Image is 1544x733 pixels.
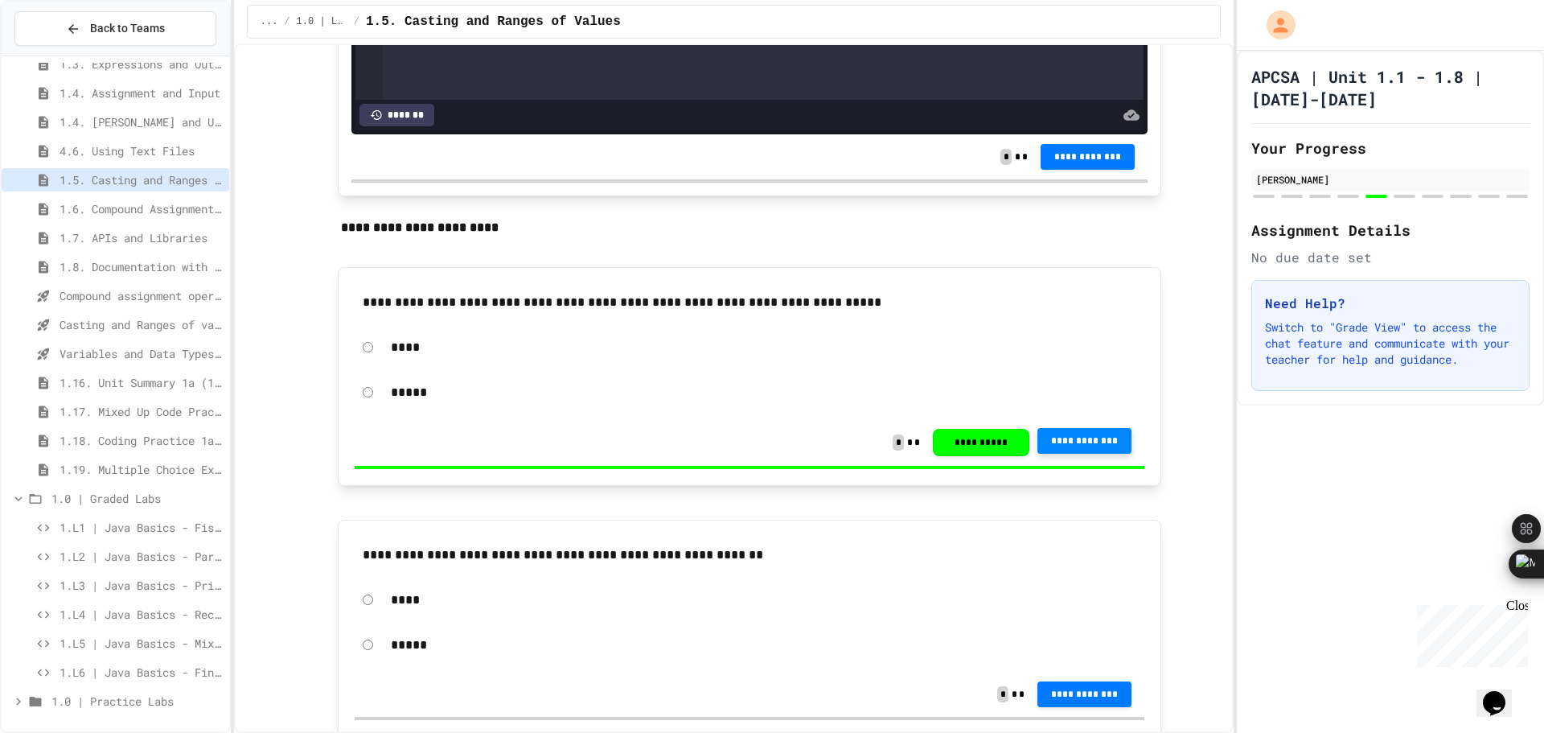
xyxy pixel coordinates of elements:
span: 1.L2 | Java Basics - Paragraphs Lab [60,548,223,565]
span: 1.3. Expressions and Output [New] [60,56,223,72]
p: Switch to "Grade View" to access the chat feature and communicate with your teacher for help and ... [1265,319,1516,368]
span: 1.7. APIs and Libraries [60,229,223,246]
span: 1.L3 | Java Basics - Printing Code Lab [60,577,223,594]
h2: Assignment Details [1251,219,1530,241]
iframe: chat widget [1476,669,1528,717]
span: ... [261,15,278,28]
span: / [284,15,289,28]
span: 1.4. Assignment and Input [60,84,223,101]
h3: Need Help? [1265,294,1516,313]
span: 1.19. Multiple Choice Exercises for Unit 1a (1.1-1.6) [60,461,223,478]
div: [PERSON_NAME] [1256,172,1525,187]
span: 1.L1 | Java Basics - Fish Lab [60,519,223,536]
span: 1.L5 | Java Basics - Mixed Number Lab [60,635,223,652]
span: 1.8. Documentation with Comments and Preconditions [60,258,223,275]
h1: APCSA | Unit 1.1 - 1.8 | [DATE]-[DATE] [1251,65,1530,110]
span: 1.17. Mixed Up Code Practice 1.1-1.6 [60,403,223,420]
span: Compound assignment operators - Quiz [60,287,223,304]
span: 1.0 | Graded Labs [51,490,223,507]
span: Back to Teams [90,20,165,37]
h2: Your Progress [1251,137,1530,159]
span: / [354,15,359,28]
div: No due date set [1251,248,1530,267]
span: Variables and Data Types - Quiz [60,345,223,362]
span: 1.5. Casting and Ranges of Values [60,171,223,188]
span: 1.L6 | Java Basics - Final Calculator Lab [60,664,223,681]
span: 1.0 | Lessons and Notes [297,15,347,28]
span: 4.6. Using Text Files [60,142,223,159]
span: 1.0 | Practice Labs [51,693,223,710]
div: My Account [1250,6,1300,43]
iframe: chat widget [1411,599,1528,667]
span: 1.16. Unit Summary 1a (1.1-1.6) [60,374,223,391]
span: 1.18. Coding Practice 1a (1.1-1.6) [60,432,223,449]
span: 1.4. [PERSON_NAME] and User Input [60,113,223,130]
span: 1.5. Casting and Ranges of Values [366,12,621,31]
span: 1.L4 | Java Basics - Rectangle Lab [60,606,223,623]
div: Chat with us now!Close [6,6,111,102]
span: Casting and Ranges of variables - Quiz [60,316,223,333]
span: 1.6. Compound Assignment Operators [60,200,223,217]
